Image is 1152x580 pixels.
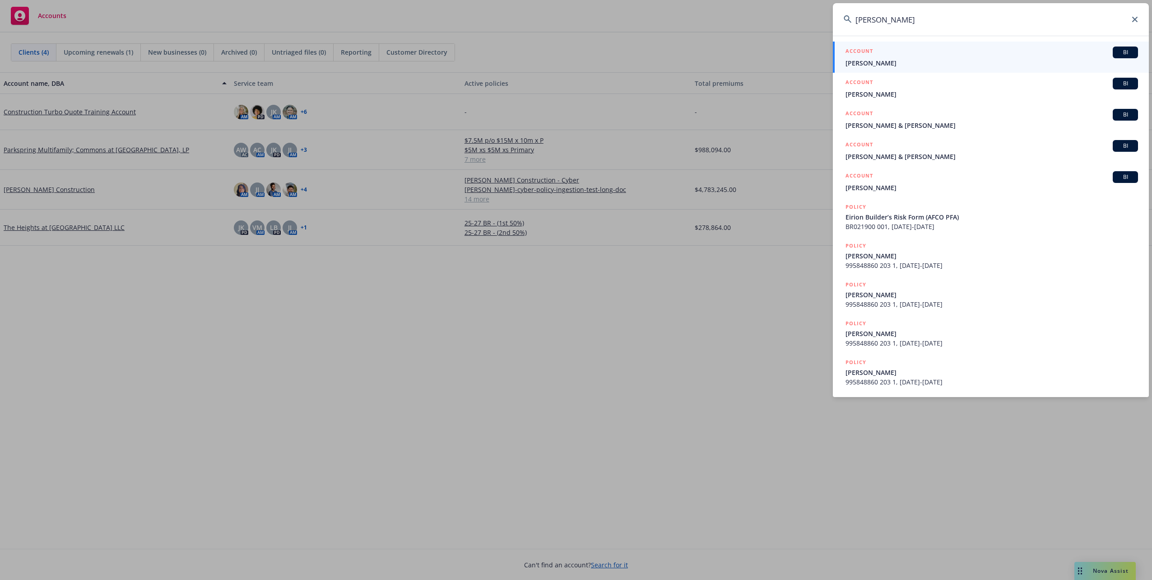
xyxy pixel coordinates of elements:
[845,171,873,182] h5: ACCOUNT
[1116,142,1134,150] span: BI
[845,299,1138,309] span: 995848860 203 1, [DATE]-[DATE]
[845,121,1138,130] span: [PERSON_NAME] & [PERSON_NAME]
[845,261,1138,270] span: 995848860 203 1, [DATE]-[DATE]
[845,251,1138,261] span: [PERSON_NAME]
[833,236,1149,275] a: POLICY[PERSON_NAME]995848860 203 1, [DATE]-[DATE]
[833,42,1149,73] a: ACCOUNTBI[PERSON_NAME]
[845,47,873,57] h5: ACCOUNT
[1116,111,1134,119] span: BI
[845,358,866,367] h5: POLICY
[833,73,1149,104] a: ACCOUNTBI[PERSON_NAME]
[845,78,873,89] h5: ACCOUNT
[845,140,873,151] h5: ACCOUNT
[845,152,1138,161] span: [PERSON_NAME] & [PERSON_NAME]
[833,166,1149,197] a: ACCOUNTBI[PERSON_NAME]
[833,104,1149,135] a: ACCOUNTBI[PERSON_NAME] & [PERSON_NAME]
[1116,48,1134,56] span: BI
[845,183,1138,192] span: [PERSON_NAME]
[833,197,1149,236] a: POLICYEirion Builder’s Risk Form (AFCO PFA)BR021900 001, [DATE]-[DATE]
[845,58,1138,68] span: [PERSON_NAME]
[845,109,873,120] h5: ACCOUNT
[833,135,1149,166] a: ACCOUNTBI[PERSON_NAME] & [PERSON_NAME]
[845,222,1138,231] span: BR021900 001, [DATE]-[DATE]
[845,89,1138,99] span: [PERSON_NAME]
[1116,80,1134,88] span: BI
[845,338,1138,348] span: 995848860 203 1, [DATE]-[DATE]
[845,290,1138,299] span: [PERSON_NAME]
[845,241,866,250] h5: POLICY
[1116,173,1134,181] span: BI
[833,353,1149,392] a: POLICY[PERSON_NAME]995848860 203 1, [DATE]-[DATE]
[833,3,1149,36] input: Search...
[833,314,1149,353] a: POLICY[PERSON_NAME]995848860 203 1, [DATE]-[DATE]
[845,202,866,211] h5: POLICY
[833,275,1149,314] a: POLICY[PERSON_NAME]995848860 203 1, [DATE]-[DATE]
[845,377,1138,387] span: 995848860 203 1, [DATE]-[DATE]
[845,212,1138,222] span: Eirion Builder’s Risk Form (AFCO PFA)
[845,319,866,328] h5: POLICY
[845,280,866,289] h5: POLICY
[845,329,1138,338] span: [PERSON_NAME]
[845,368,1138,377] span: [PERSON_NAME]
